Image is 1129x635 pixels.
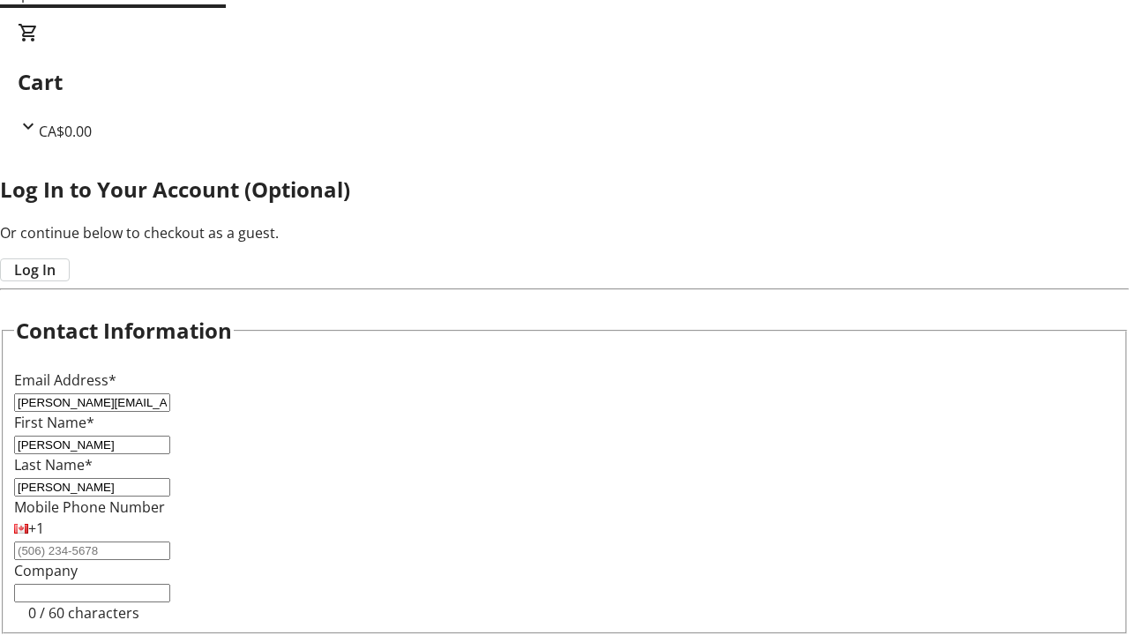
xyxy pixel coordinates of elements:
label: Company [14,561,78,580]
span: CA$0.00 [39,122,92,141]
input: (506) 234-5678 [14,542,170,560]
div: CartCA$0.00 [18,22,1111,142]
span: Log In [14,259,56,280]
label: Mobile Phone Number [14,497,165,517]
label: First Name* [14,413,94,432]
label: Last Name* [14,455,93,474]
h2: Cart [18,66,1111,98]
h2: Contact Information [16,315,232,347]
label: Email Address* [14,370,116,390]
tr-character-limit: 0 / 60 characters [28,603,139,623]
